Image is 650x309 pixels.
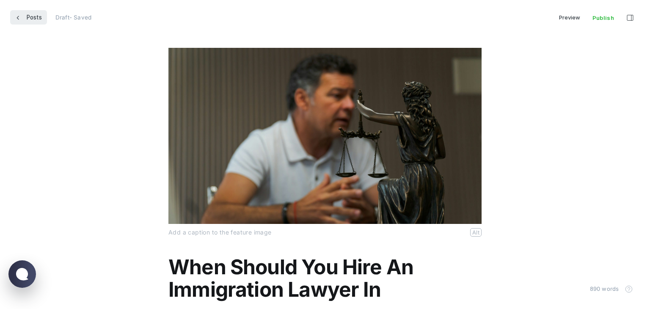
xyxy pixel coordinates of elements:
[10,10,47,25] a: Posts
[584,284,620,293] div: 890 words
[55,10,91,25] div: Draft - Saved
[587,11,620,25] span: Publish
[586,10,620,25] button: Publish
[553,10,586,25] button: Preview
[470,228,482,237] button: Alt
[27,10,42,25] span: Posts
